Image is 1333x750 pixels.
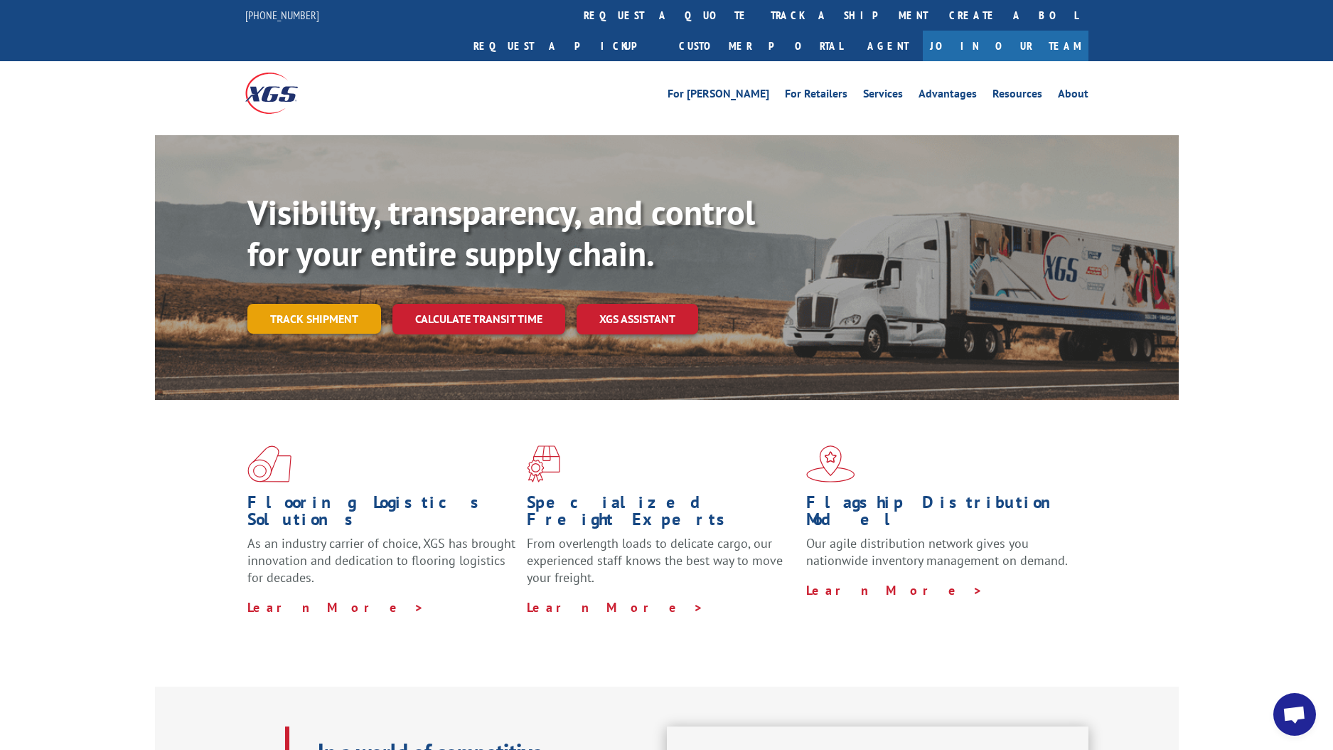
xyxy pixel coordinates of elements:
h1: Specialized Freight Experts [527,494,796,535]
a: Join Our Team [923,31,1088,61]
b: Visibility, transparency, and control for your entire supply chain. [247,190,755,275]
a: XGS ASSISTANT [577,304,698,334]
a: Learn More > [806,582,983,598]
a: Learn More > [247,599,424,616]
a: Resources [992,88,1042,104]
a: Agent [853,31,923,61]
a: About [1058,88,1088,104]
img: xgs-icon-focused-on-flooring-red [527,445,560,482]
div: Open chat [1273,693,1316,736]
p: From overlength loads to delicate cargo, our experienced staff knows the best way to move your fr... [527,535,796,598]
img: xgs-icon-flagship-distribution-model-red [806,445,855,482]
a: For [PERSON_NAME] [668,88,769,104]
h1: Flooring Logistics Solutions [247,494,516,535]
span: As an industry carrier of choice, XGS has brought innovation and dedication to flooring logistics... [247,535,515,586]
a: Advantages [919,88,977,104]
a: Track shipment [247,304,381,334]
h1: Flagship Distribution Model [806,494,1075,535]
span: Our agile distribution network gives you nationwide inventory management on demand. [806,535,1068,569]
img: xgs-icon-total-supply-chain-intelligence-red [247,445,291,482]
a: Calculate transit time [392,304,565,334]
a: For Retailers [785,88,847,104]
a: Services [863,88,903,104]
a: [PHONE_NUMBER] [245,8,319,22]
a: Customer Portal [668,31,853,61]
a: Learn More > [527,599,704,616]
a: Request a pickup [463,31,668,61]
